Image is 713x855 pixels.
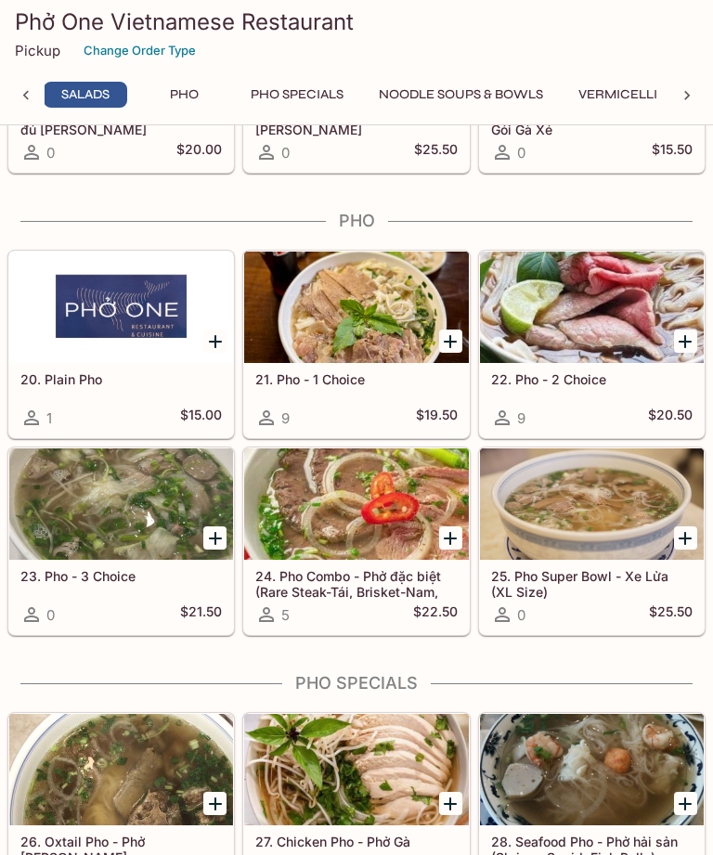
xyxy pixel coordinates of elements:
[491,371,693,387] h5: 22. Pho - 2 Choice
[203,330,227,353] button: Add 20. Plain Pho
[243,251,469,438] a: 21. Pho - 1 Choice9$19.50
[648,407,693,429] h5: $20.50
[674,526,697,550] button: Add 25. Pho Super Bowl - Xe Lửa (XL Size)
[176,141,222,163] h5: $20.00
[439,330,462,353] button: Add 21. Pho - 1 Choice
[568,82,668,108] button: Vermicelli
[281,606,290,624] span: 5
[439,792,462,815] button: Add 27. Chicken Pho - Phở Gà
[649,603,693,626] h5: $25.50
[517,144,525,162] span: 0
[480,448,704,560] div: 25. Pho Super Bowl - Xe Lửa (XL Size)
[9,448,233,560] div: 23. Pho - 3 Choice
[255,371,457,387] h5: 21. Pho - 1 Choice
[255,834,457,849] h5: 27. Chicken Pho - Phở Gà
[281,144,290,162] span: 0
[480,252,704,363] div: 22. Pho - 2 Choice
[674,792,697,815] button: Add 28. Seafood Pho - Phở hải sản (Shrimp, Squid, Fish Balls)
[244,252,468,363] div: 21. Pho - 1 Choice
[439,526,462,550] button: Add 24. Pho Combo - Phở đặc biệt (Rare Steak-Tái, Brisket-Nam, Meatballs-Bò Viên, Tendon-Gân)
[15,7,698,36] h3: Phở One Vietnamese Restaurant
[180,603,222,626] h5: $21.50
[8,251,234,438] a: 20. Plain Pho1$15.00
[7,673,706,693] h4: Pho Specials
[240,82,354,108] button: Pho Specials
[413,603,458,626] h5: $22.50
[244,714,468,825] div: 27. Chicken Pho - Phở Gà
[243,447,469,635] a: 24. Pho Combo - Phở đặc biệt (Rare Steak-Tái, Brisket-Nam, Meatballs-[PERSON_NAME], Tendon-Gân)5$...
[203,792,227,815] button: Add 26. Oxtail Pho - Phở Đùi Bò
[180,407,222,429] h5: $15.00
[491,568,693,599] h5: 25. Pho Super Bowl - Xe Lửa (XL Size)
[517,606,525,624] span: 0
[480,714,704,825] div: 28. Seafood Pho - Phở hải sản (Shrimp, Squid, Fish Balls)
[142,82,226,108] button: Pho
[281,409,290,427] span: 9
[479,251,705,438] a: 22. Pho - 2 Choice9$20.50
[20,371,222,387] h5: 20. Plain Pho
[46,606,55,624] span: 0
[244,448,468,560] div: 24. Pho Combo - Phở đặc biệt (Rare Steak-Tái, Brisket-Nam, Meatballs-Bò Viên, Tendon-Gân)
[8,447,234,635] a: 23. Pho - 3 Choice0$21.50
[517,409,525,427] span: 9
[674,330,697,353] button: Add 22. Pho - 2 Choice
[20,568,222,584] h5: 23. Pho - 3 Choice
[414,141,458,163] h5: $25.50
[255,568,457,599] h5: 24. Pho Combo - Phở đặc biệt (Rare Steak-Tái, Brisket-Nam, Meatballs-[PERSON_NAME], Tendon-Gân)
[369,82,553,108] button: Noodle Soups & Bowls
[44,82,127,108] button: Salads
[203,526,227,550] button: Add 23. Pho - 3 Choice
[7,211,706,231] h4: Pho
[9,714,233,825] div: 26. Oxtail Pho - Phở Đùi Bò
[46,409,52,427] span: 1
[416,407,458,429] h5: $19.50
[46,144,55,162] span: 0
[75,36,204,65] button: Change Order Type
[9,252,233,363] div: 20. Plain Pho
[15,42,60,59] p: Pickup
[479,447,705,635] a: 25. Pho Super Bowl - Xe Lửa (XL Size)0$25.50
[652,141,693,163] h5: $15.50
